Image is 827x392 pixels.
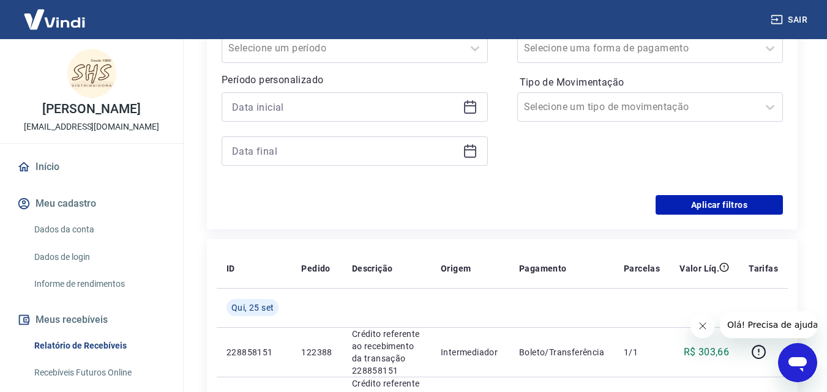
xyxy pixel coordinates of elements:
[222,73,488,87] p: Período personalizado
[301,262,330,275] p: Pedido
[226,346,282,358] p: 228858151
[519,262,567,275] p: Pagamento
[7,9,103,18] span: Olá! Precisa de ajuda?
[226,262,235,275] p: ID
[29,360,168,385] a: Recebíveis Futuros Online
[778,343,817,382] iframe: Botão para abrir a janela de mensagens
[352,328,421,377] p: Crédito referente ao recebimento da transação 228858151
[720,311,817,338] iframe: Mensagem da empresa
[231,301,274,314] span: Qui, 25 set
[232,98,458,116] input: Data inicial
[29,333,168,358] a: Relatório de Recebíveis
[624,262,660,275] p: Parcelas
[15,1,94,38] img: Vindi
[29,245,168,270] a: Dados de login
[749,262,778,275] p: Tarifas
[768,9,812,31] button: Sair
[679,262,719,275] p: Valor Líq.
[15,153,168,180] a: Início
[42,103,140,116] p: [PERSON_NAME]
[15,190,168,217] button: Meu cadastro
[29,217,168,242] a: Dados da conta
[624,346,660,358] p: 1/1
[519,346,604,358] p: Boleto/Transferência
[520,75,781,90] label: Tipo de Movimentação
[232,142,458,160] input: Data final
[441,262,471,275] p: Origem
[29,272,168,297] a: Informe de rendimentos
[15,306,168,333] button: Meus recebíveis
[690,314,715,338] iframe: Fechar mensagem
[352,262,393,275] p: Descrição
[441,346,500,358] p: Intermediador
[24,120,159,133] p: [EMAIL_ADDRESS][DOMAIN_NAME]
[656,195,783,215] button: Aplicar filtros
[301,346,332,358] p: 122388
[684,345,730,360] p: R$ 303,66
[67,49,116,98] img: 9ebf16b8-e23d-4c4e-a790-90555234a76e.jpeg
